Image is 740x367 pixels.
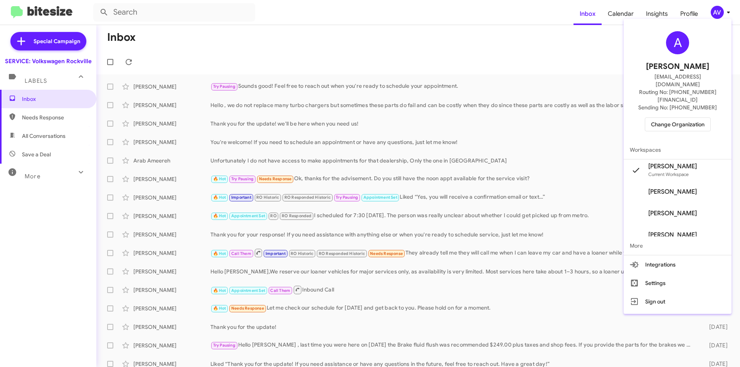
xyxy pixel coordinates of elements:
[633,73,722,88] span: [EMAIL_ADDRESS][DOMAIN_NAME]
[624,274,732,292] button: Settings
[648,188,697,196] span: [PERSON_NAME]
[648,209,697,217] span: [PERSON_NAME]
[666,31,689,54] div: A
[651,118,705,131] span: Change Organization
[645,117,711,131] button: Change Organization
[648,163,697,170] span: [PERSON_NAME]
[624,292,732,311] button: Sign out
[624,236,732,255] span: More
[624,255,732,274] button: Integrations
[638,104,717,111] span: Sending No: [PHONE_NUMBER]
[633,88,722,104] span: Routing No: [PHONE_NUMBER][FINANCIAL_ID]
[624,141,732,159] span: Workspaces
[646,60,709,73] span: [PERSON_NAME]
[648,171,689,177] span: Current Workspace
[648,231,697,239] span: [PERSON_NAME]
